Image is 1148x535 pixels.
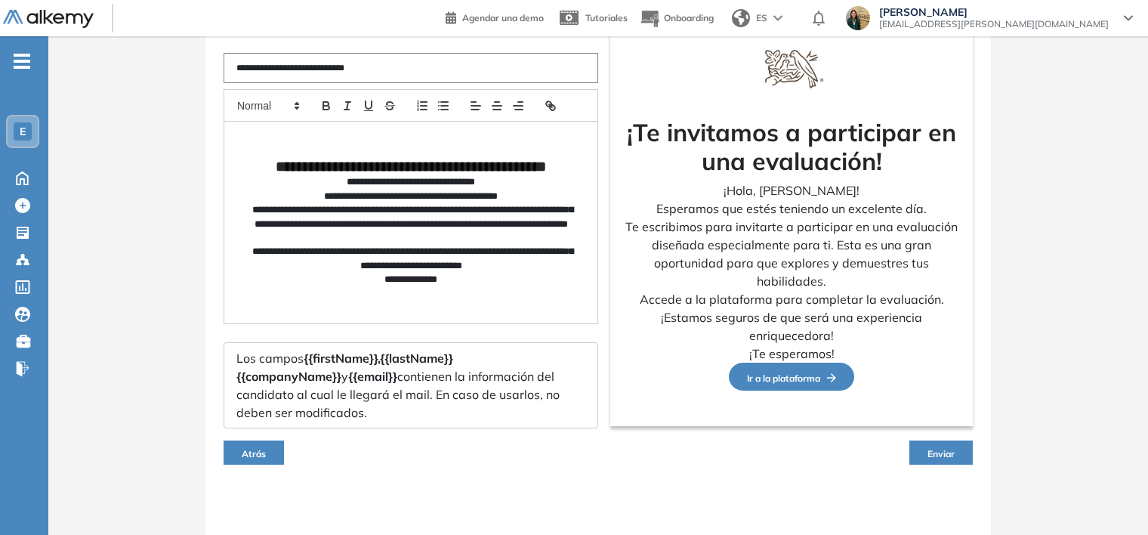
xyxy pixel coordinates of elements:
span: Tutoriales [585,12,628,23]
span: {{email}} [348,369,397,384]
img: Flecha [820,373,836,382]
button: Enviar [909,441,973,465]
img: arrow [773,15,782,21]
span: Atrás [242,448,266,459]
span: Enviar [927,448,955,459]
span: Ir a la plataforma [747,373,836,384]
strong: ¡Te invitamos a participar en una evaluación! [627,117,956,176]
img: Logo [3,10,94,29]
button: Onboarding [640,2,714,35]
button: Ir a la plataformaFlecha [729,363,854,391]
i: - [14,60,30,63]
p: ¡Hola, [PERSON_NAME]! [622,181,961,199]
div: Los campos y contienen la información del candidato al cual le llegará el mail. En caso de usarlo... [224,342,598,428]
span: ES [756,11,767,25]
p: Te escribimos para invitarte a participar en una evaluación diseñada especialmente para ti. Esta ... [622,218,961,290]
p: Esperamos que estés teniendo un excelente día. [622,199,961,218]
span: E [20,125,26,138]
span: {{companyName}} [236,369,341,384]
iframe: Chat Widget [1072,462,1148,535]
span: Agendar una demo [462,12,544,23]
span: Onboarding [664,12,714,23]
p: Accede a la plataforma para completar la evaluación. ¡Estamos seguros de que será una experiencia... [622,290,961,345]
p: ¡Te esperamos! [622,345,961,363]
span: {{firstName}}, [304,351,380,366]
a: Agendar una demo [446,8,544,26]
span: [PERSON_NAME] [879,6,1109,18]
img: Logo de la compañía [754,39,829,99]
span: {{lastName}} [380,351,453,366]
button: Atrás [224,441,284,465]
span: [EMAIL_ADDRESS][PERSON_NAME][DOMAIN_NAME] [879,18,1109,30]
img: world [732,9,750,27]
